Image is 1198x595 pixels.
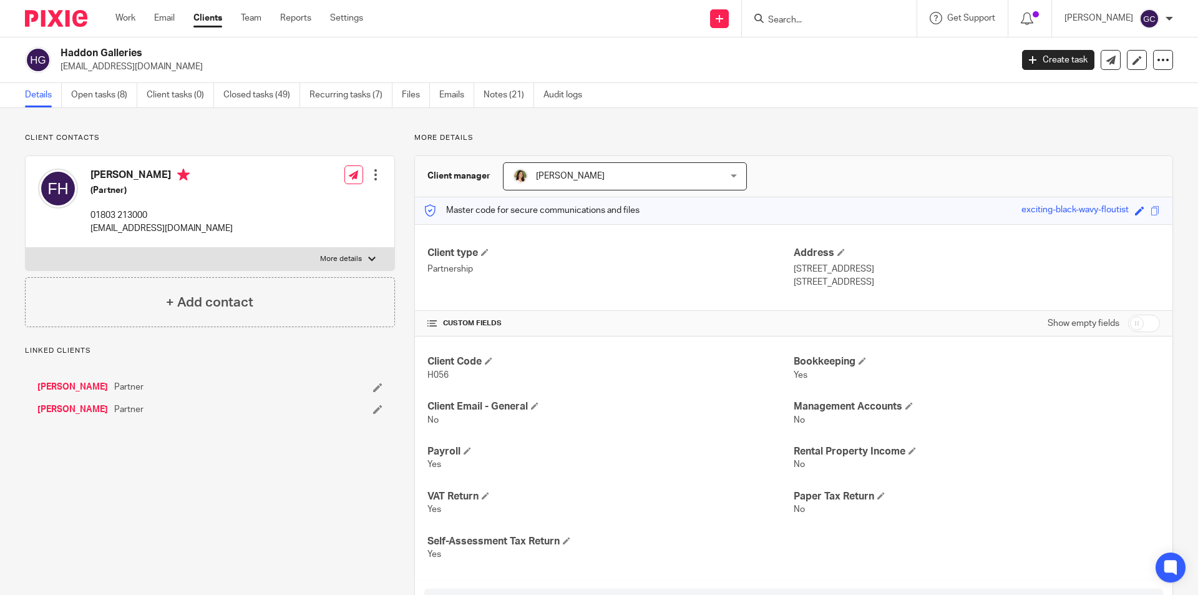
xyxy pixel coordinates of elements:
span: No [794,505,805,514]
img: svg%3E [1139,9,1159,29]
p: [EMAIL_ADDRESS][DOMAIN_NAME] [90,222,233,235]
img: Pixie [25,10,87,27]
span: Yes [427,505,441,514]
h4: Rental Property Income [794,445,1160,458]
h4: CUSTOM FIELDS [427,318,794,328]
p: More details [320,254,362,264]
a: Open tasks (8) [71,83,137,107]
span: No [427,416,439,425]
a: Email [154,12,175,24]
h4: VAT Return [427,490,794,503]
h4: + Add contact [166,293,253,312]
span: [PERSON_NAME] [536,172,605,180]
p: Linked clients [25,346,395,356]
h4: Payroll [427,445,794,458]
p: 01803 213000 [90,209,233,222]
a: Create task [1022,50,1094,70]
span: H056 [427,371,449,380]
span: No [794,460,805,469]
a: Closed tasks (49) [223,83,300,107]
a: Team [241,12,261,24]
span: Yes [427,460,441,469]
a: Notes (21) [484,83,534,107]
p: [EMAIL_ADDRESS][DOMAIN_NAME] [61,61,1003,73]
a: Details [25,83,62,107]
h4: Paper Tax Return [794,490,1160,503]
a: Recurring tasks (7) [309,83,392,107]
a: Client tasks (0) [147,83,214,107]
h4: Self-Assessment Tax Return [427,535,794,548]
span: Get Support [947,14,995,22]
h4: Client Code [427,355,794,368]
p: [STREET_ADDRESS] [794,276,1160,288]
label: Show empty fields [1048,317,1119,330]
h5: (Partner) [90,184,233,197]
p: More details [414,133,1173,143]
a: Settings [330,12,363,24]
span: Yes [794,371,807,380]
img: High%20Res%20Andrew%20Price%20Accountants_Poppy%20Jakes%20photography-1153.jpg [513,169,528,184]
img: svg%3E [38,169,78,209]
span: Partner [114,403,144,416]
h4: Client type [427,247,794,260]
a: [PERSON_NAME] [37,381,108,393]
h4: [PERSON_NAME] [90,169,233,184]
div: exciting-black-wavy-floutist [1021,204,1129,218]
p: Master code for secure communications and files [424,204,640,217]
p: Client contacts [25,133,395,143]
a: Clients [193,12,222,24]
span: No [794,416,805,425]
a: Files [402,83,430,107]
img: svg%3E [25,47,51,73]
span: Partner [114,381,144,393]
p: [PERSON_NAME] [1064,12,1133,24]
input: Search [767,15,879,26]
h4: Client Email - General [427,400,794,413]
a: Work [115,12,135,24]
p: Partnership [427,263,794,275]
h4: Address [794,247,1160,260]
i: Primary [177,169,190,181]
span: Yes [427,550,441,559]
a: Audit logs [543,83,592,107]
p: [STREET_ADDRESS] [794,263,1160,275]
h4: Management Accounts [794,400,1160,413]
h3: Client manager [427,170,490,182]
a: [PERSON_NAME] [37,403,108,416]
a: Emails [439,83,474,107]
a: Reports [280,12,311,24]
h4: Bookkeeping [794,355,1160,368]
h2: Haddon Galleries [61,47,815,60]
